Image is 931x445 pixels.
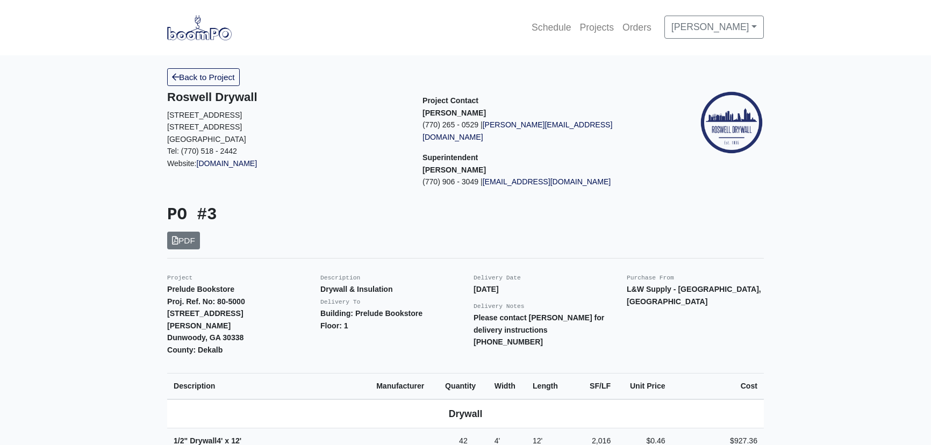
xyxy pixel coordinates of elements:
[167,90,406,169] div: Website:
[422,166,486,174] strong: [PERSON_NAME]
[422,96,478,105] span: Project Contact
[627,283,764,307] p: L&W Supply - [GEOGRAPHIC_DATA], [GEOGRAPHIC_DATA]
[474,313,604,346] strong: Please contact [PERSON_NAME] for delivery instructions [PHONE_NUMBER]
[422,153,478,162] span: Superintendent
[320,275,360,281] small: Description
[370,374,439,399] th: Manufacturer
[167,333,244,342] strong: Dunwoody, GA 30338
[197,159,257,168] a: [DOMAIN_NAME]
[231,436,241,445] span: 12'
[320,299,360,305] small: Delivery To
[167,205,457,225] h3: PO #3
[627,275,674,281] small: Purchase From
[439,374,488,399] th: Quantity
[488,374,526,399] th: Width
[422,109,486,117] strong: [PERSON_NAME]
[167,275,192,281] small: Project
[672,374,764,399] th: Cost
[167,232,200,249] a: PDF
[174,436,241,445] strong: 1/2" Drywall
[483,177,611,186] a: [EMAIL_ADDRESS][DOMAIN_NAME]
[422,120,612,141] a: [PERSON_NAME][EMAIL_ADDRESS][DOMAIN_NAME]
[167,90,406,104] h5: Roswell Drywall
[167,109,406,121] p: [STREET_ADDRESS]
[167,309,244,330] strong: [STREET_ADDRESS][PERSON_NAME]
[167,68,240,86] a: Back to Project
[167,15,232,40] img: boomPO
[664,16,764,38] a: [PERSON_NAME]
[225,436,229,445] span: x
[320,321,348,330] strong: Floor: 1
[422,176,662,188] p: (770) 906 - 3049 |
[167,145,406,157] p: Tel: (770) 518 - 2442
[422,119,662,143] p: (770) 265 - 0529 |
[449,408,483,419] b: Drywall
[527,16,575,39] a: Schedule
[575,16,618,39] a: Projects
[217,436,223,445] span: 4'
[167,297,245,306] strong: Proj. Ref. No: 80-5000
[569,374,617,399] th: SF/LF
[618,16,656,39] a: Orders
[617,374,671,399] th: Unit Price
[474,285,499,293] strong: [DATE]
[526,374,569,399] th: Length
[167,346,223,354] strong: County: Dekalb
[533,436,542,445] span: 12'
[474,275,521,281] small: Delivery Date
[167,133,406,146] p: [GEOGRAPHIC_DATA]
[320,285,393,293] strong: Drywall & Insulation
[167,374,370,399] th: Description
[167,121,406,133] p: [STREET_ADDRESS]
[320,309,422,318] strong: Building: Prelude Bookstore
[474,303,525,310] small: Delivery Notes
[167,285,234,293] strong: Prelude Bookstore
[495,436,500,445] span: 4'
